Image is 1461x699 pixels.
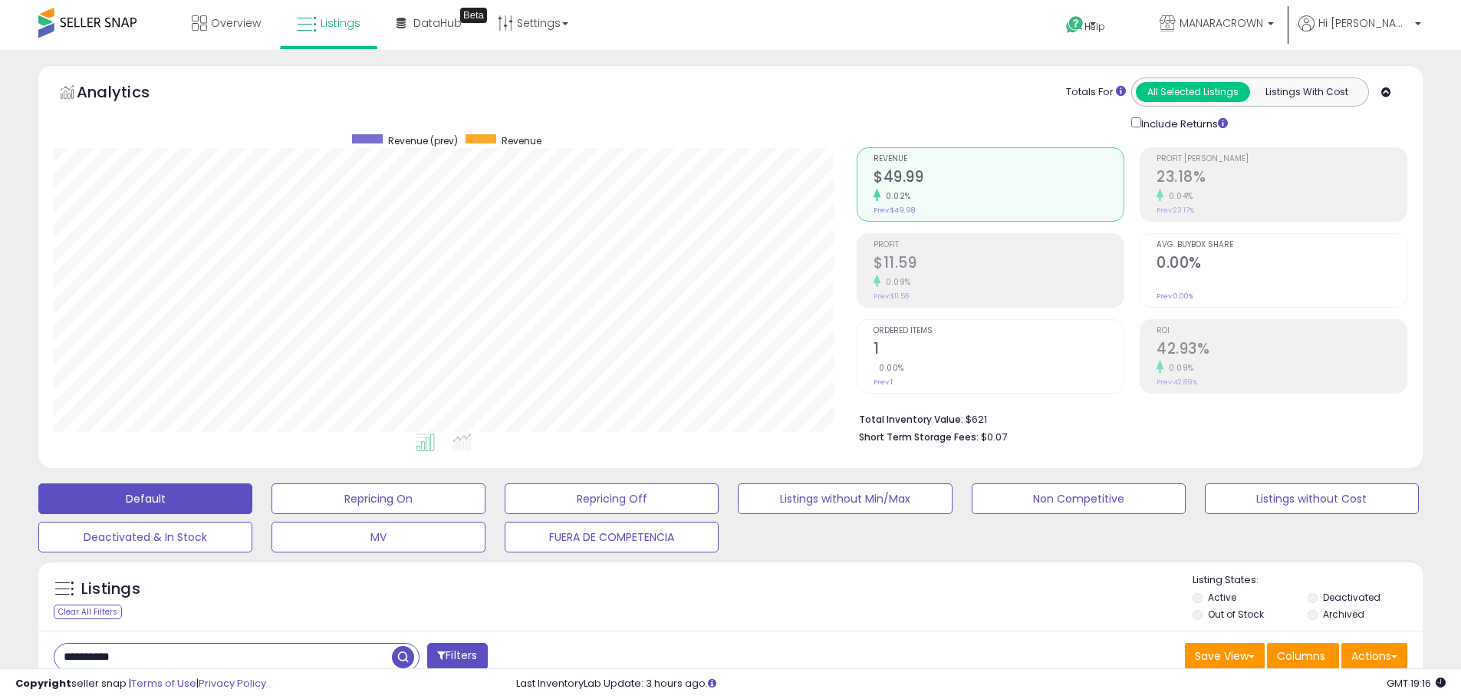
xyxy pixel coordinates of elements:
[211,15,261,31] span: Overview
[427,643,487,670] button: Filters
[502,134,541,147] span: Revenue
[1157,327,1407,335] span: ROI
[1157,168,1407,189] h2: 23.18%
[54,605,122,619] div: Clear All Filters
[271,522,485,552] button: MV
[1267,643,1339,669] button: Columns
[1136,82,1250,102] button: All Selected Listings
[1065,15,1084,35] i: Get Help
[38,483,252,514] button: Default
[271,483,485,514] button: Repricing On
[1054,4,1135,50] a: Help
[1084,20,1105,33] span: Help
[859,409,1396,427] li: $621
[77,81,179,107] h5: Analytics
[972,483,1186,514] button: Non Competitive
[1208,591,1236,604] label: Active
[738,483,952,514] button: Listings without Min/Max
[874,327,1124,335] span: Ordered Items
[1318,15,1410,31] span: Hi [PERSON_NAME]
[1157,340,1407,361] h2: 42.93%
[1157,378,1197,387] small: Prev: 42.89%
[38,522,252,552] button: Deactivated & In Stock
[505,483,719,514] button: Repricing Off
[874,241,1124,249] span: Profit
[1157,206,1194,215] small: Prev: 23.17%
[516,677,1446,691] div: Last InventoryLab Update: 3 hours ago.
[880,276,911,288] small: 0.09%
[1066,85,1126,100] div: Totals For
[81,579,140,600] h5: Listings
[981,430,1007,444] span: $0.07
[15,677,266,691] div: seller snap | |
[874,168,1124,189] h2: $49.99
[1157,241,1407,249] span: Avg. Buybox Share
[874,378,893,387] small: Prev: 1
[1163,190,1193,202] small: 0.04%
[388,134,458,147] span: Revenue (prev)
[874,362,904,374] small: 0.00%
[874,340,1124,361] h2: 1
[505,522,719,552] button: FUERA DE COMPETENCIA
[1205,483,1419,514] button: Listings without Cost
[460,8,487,23] div: Tooltip anchor
[859,430,979,443] b: Short Term Storage Fees:
[1208,608,1264,621] label: Out of Stock
[1157,292,1193,301] small: Prev: 0.00%
[1277,648,1325,664] span: Columns
[1185,643,1265,669] button: Save View
[1323,591,1380,604] label: Deactivated
[1157,155,1407,163] span: Profit [PERSON_NAME]
[1298,15,1421,50] a: Hi [PERSON_NAME]
[874,254,1124,275] h2: $11.59
[1193,573,1423,588] p: Listing States:
[1249,82,1364,102] button: Listings With Cost
[1163,362,1194,374] small: 0.09%
[1180,15,1263,31] span: MANARACROWN
[880,190,911,202] small: 0.02%
[874,155,1124,163] span: Revenue
[131,676,196,691] a: Terms of Use
[199,676,266,691] a: Privacy Policy
[321,15,360,31] span: Listings
[859,413,963,426] b: Total Inventory Value:
[874,292,909,301] small: Prev: $11.58
[874,206,915,215] small: Prev: $49.98
[1120,114,1246,132] div: Include Returns
[1387,676,1446,691] span: 2025-09-15 19:16 GMT
[1341,643,1407,669] button: Actions
[413,15,462,31] span: DataHub
[1157,254,1407,275] h2: 0.00%
[1323,608,1364,621] label: Archived
[15,676,71,691] strong: Copyright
